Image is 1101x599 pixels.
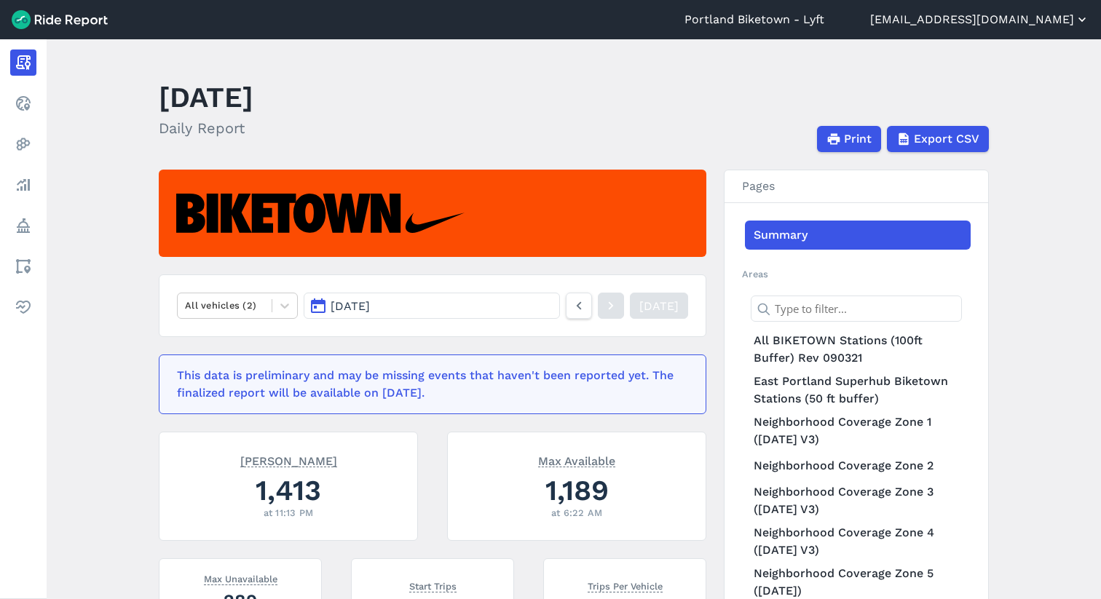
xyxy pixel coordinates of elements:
[465,470,688,510] div: 1,189
[817,126,881,152] button: Print
[745,410,971,451] a: Neighborhood Coverage Zone 1 ([DATE] V3)
[887,126,989,152] button: Export CSV
[10,172,36,198] a: Analyze
[10,294,36,320] a: Health
[751,295,962,322] input: Type to filter...
[159,117,253,139] h2: Daily Report
[331,299,370,313] span: [DATE]
[630,293,688,319] a: [DATE]
[465,506,688,520] div: at 6:22 AM
[159,77,253,117] h1: [DATE]
[745,521,971,562] a: Neighborhood Coverage Zone 4 ([DATE] V3)
[588,578,663,592] span: Trips Per Vehicle
[177,470,400,510] div: 1,413
[10,49,36,76] a: Report
[177,506,400,520] div: at 11:13 PM
[10,90,36,116] a: Realtime
[742,267,971,281] h2: Areas
[745,221,971,250] a: Summary
[745,370,971,410] a: East Portland Superhub Biketown Stations (50 ft buffer)
[538,453,615,467] span: Max Available
[914,130,979,148] span: Export CSV
[204,571,277,585] span: Max Unavailable
[745,451,971,480] a: Neighborhood Coverage Zone 2
[745,480,971,521] a: Neighborhood Coverage Zone 3 ([DATE] V3)
[12,10,108,29] img: Ride Report
[844,130,872,148] span: Print
[176,194,465,234] img: Biketown
[240,453,337,467] span: [PERSON_NAME]
[725,170,988,203] h3: Pages
[10,253,36,279] a: Areas
[10,213,36,239] a: Policy
[684,11,824,28] a: Portland Biketown - Lyft
[304,293,560,319] button: [DATE]
[409,578,457,592] span: Start Trips
[177,367,679,402] div: This data is preliminary and may be missing events that haven't been reported yet. The finalized ...
[10,131,36,157] a: Heatmaps
[745,329,971,370] a: All BIKETOWN Stations (100ft Buffer) Rev 090321
[870,11,1089,28] button: [EMAIL_ADDRESS][DOMAIN_NAME]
